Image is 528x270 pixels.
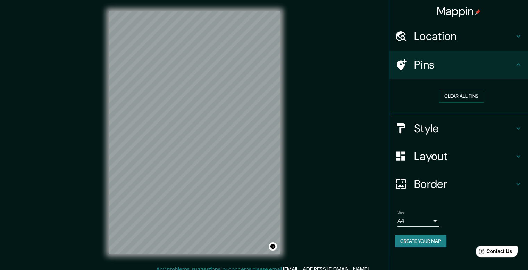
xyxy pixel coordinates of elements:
[439,90,484,103] button: Clear all pins
[414,58,514,72] h4: Pins
[389,142,528,170] div: Layout
[389,51,528,79] div: Pins
[395,235,446,248] button: Create your map
[397,215,439,227] div: A4
[414,29,514,43] h4: Location
[414,149,514,163] h4: Layout
[389,114,528,142] div: Style
[414,177,514,191] h4: Border
[389,22,528,50] div: Location
[269,242,277,251] button: Toggle attribution
[466,243,520,262] iframe: Help widget launcher
[389,170,528,198] div: Border
[397,209,405,215] label: Size
[109,11,280,254] canvas: Map
[414,121,514,135] h4: Style
[437,4,481,18] h4: Mappin
[475,9,480,15] img: pin-icon.png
